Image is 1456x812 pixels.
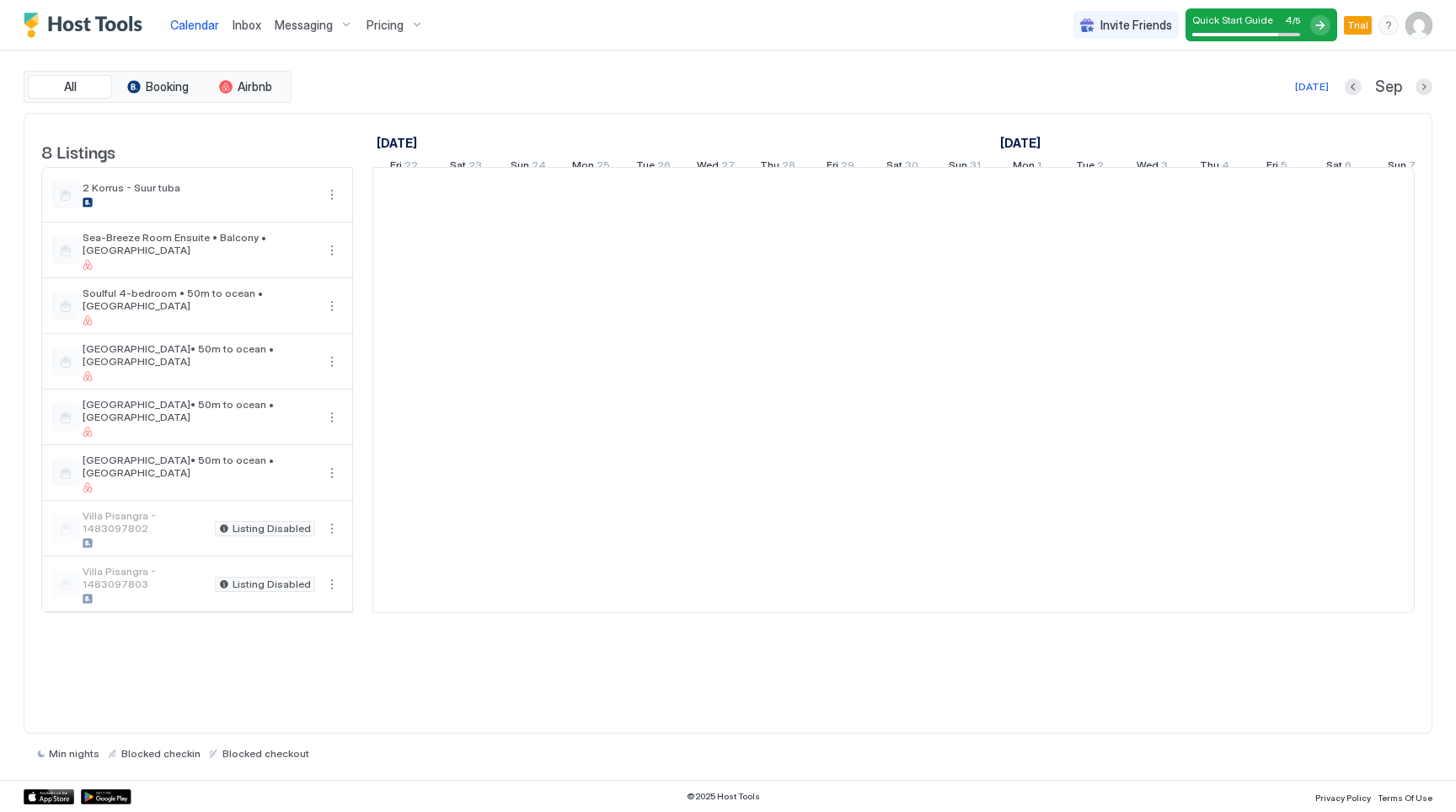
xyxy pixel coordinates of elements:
span: Sun [511,159,529,176]
a: August 22, 2025 [386,155,422,180]
div: menu [322,519,342,539]
a: August 29, 2025 [822,155,859,180]
div: menu [322,240,342,261]
button: More options [322,407,342,428]
div: menu [322,296,342,316]
span: 26 [657,159,671,176]
span: 28 [782,159,795,176]
span: Tue [1076,159,1095,176]
span: Sep [1375,78,1402,97]
a: September 6, 2025 [1322,155,1356,180]
button: Next month [1416,78,1432,95]
a: September 1, 2025 [1009,155,1046,180]
span: Villa Pisangra - 1483097803 [83,565,208,590]
span: 22 [404,159,418,176]
span: / 5 [1293,15,1300,26]
span: 4 [1222,159,1229,176]
a: August 30, 2025 [882,155,923,180]
span: Sun [949,159,967,176]
span: 3 [1161,159,1168,176]
span: Min nights [49,747,99,760]
span: Villa Pisangra - 1483097802 [83,509,208,535]
span: Blocked checkout [222,747,309,760]
span: 30 [905,159,918,176]
span: Sat [1326,159,1342,176]
span: Privacy Policy [1315,793,1371,803]
span: Mon [572,159,594,176]
button: More options [322,463,342,483]
span: All [64,79,77,94]
span: Invite Friends [1100,18,1172,33]
button: More options [322,352,342,372]
span: Wed [697,159,719,176]
a: Terms Of Use [1378,788,1432,805]
button: More options [322,240,342,261]
span: 6 [1345,159,1352,176]
span: Calendar [170,18,219,32]
span: 29 [841,159,854,176]
a: September 3, 2025 [1132,155,1172,180]
span: Quick Start Guide [1192,13,1273,26]
span: 4 [1285,13,1293,26]
div: menu [1378,15,1399,35]
span: [GEOGRAPHIC_DATA]• 50m to ocean • [GEOGRAPHIC_DATA] [83,398,315,423]
span: Thu [760,159,779,176]
span: 31 [970,159,981,176]
span: [GEOGRAPHIC_DATA]• 50m to ocean • [GEOGRAPHIC_DATA] [83,342,315,368]
span: Thu [1200,159,1219,176]
a: Inbox [233,16,261,34]
a: Host Tools Logo [24,13,150,38]
div: tab-group [24,71,292,103]
div: menu [322,185,342,205]
button: All [28,75,112,99]
span: 8 Listings [41,138,115,164]
a: August 24, 2025 [506,155,550,180]
span: Blocked checkin [121,747,201,760]
span: 2 Korrus - Suur tuba [83,181,315,194]
a: Calendar [170,16,219,34]
span: Messaging [275,18,333,33]
div: [DATE] [1295,79,1329,94]
span: Mon [1013,159,1035,176]
span: 23 [468,159,482,176]
button: [DATE] [1293,77,1331,97]
a: August 31, 2025 [945,155,985,180]
a: September 1, 2025 [996,131,1045,155]
span: Soulful 4-bedroom • 50m to ocean • [GEOGRAPHIC_DATA] [83,287,315,312]
a: App Store [24,789,74,804]
button: More options [322,185,342,205]
button: Airbnb [203,75,287,99]
a: August 23, 2025 [446,155,486,180]
span: Wed [1137,159,1159,176]
span: Fri [827,159,838,176]
span: 5 [1281,159,1287,176]
button: More options [322,296,342,316]
a: September 7, 2025 [1384,155,1420,180]
span: 27 [721,159,735,176]
span: Terms Of Use [1378,793,1432,803]
a: September 5, 2025 [1262,155,1292,180]
a: Privacy Policy [1315,788,1371,805]
div: menu [322,574,342,594]
span: 25 [597,159,610,176]
div: User profile [1405,12,1432,39]
a: Google Play Store [81,789,131,804]
a: August 22, 2025 [372,131,421,155]
a: August 26, 2025 [632,155,675,180]
span: Fri [1266,159,1278,176]
span: 2 [1097,159,1104,176]
span: Pricing [367,18,404,33]
span: © 2025 Host Tools [687,791,760,802]
a: September 2, 2025 [1072,155,1108,180]
span: Fri [390,159,402,176]
a: September 4, 2025 [1196,155,1234,180]
div: menu [322,352,342,372]
span: Inbox [233,18,261,32]
span: Sun [1388,159,1406,176]
button: Booking [115,75,200,99]
span: 1 [1037,159,1041,176]
span: Sea-Breeze Room Ensuite • Balcony • [GEOGRAPHIC_DATA] [83,231,315,256]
